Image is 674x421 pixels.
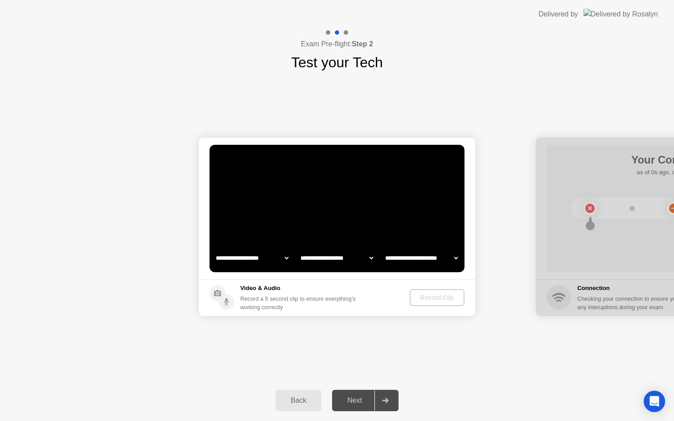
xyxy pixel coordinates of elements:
[214,249,290,267] select: Available cameras
[644,391,665,412] div: Open Intercom Messenger
[352,40,373,48] b: Step 2
[240,294,359,311] div: Record a 5 second clip to ensure everything’s working correctly
[332,390,399,411] button: Next
[301,39,373,49] h4: Exam Pre-flight:
[278,396,319,405] div: Back
[299,249,375,267] select: Available speakers
[584,9,658,19] img: Delivered by Rosalyn
[410,289,464,306] button: Record Clip
[291,52,383,73] h1: Test your Tech
[335,396,374,405] div: Next
[383,249,460,267] select: Available microphones
[275,390,321,411] button: Back
[538,9,578,20] div: Delivered by
[413,294,461,301] div: Record Clip
[240,284,359,293] h5: Video & Audio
